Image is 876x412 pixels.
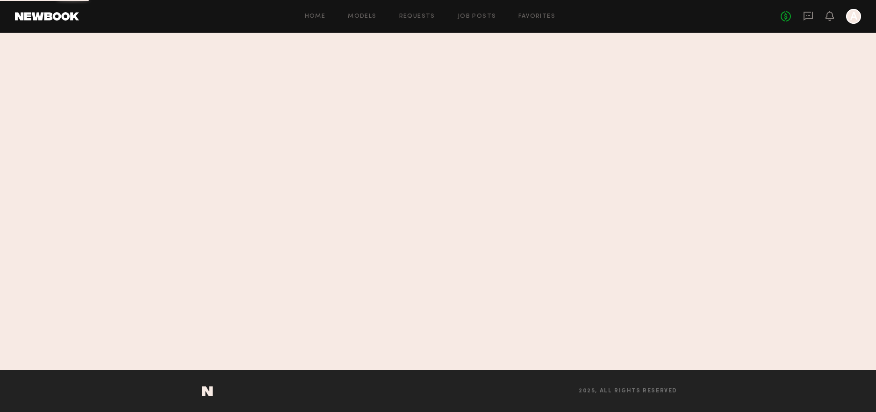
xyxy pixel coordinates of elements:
[348,14,376,20] a: Models
[305,14,326,20] a: Home
[458,14,496,20] a: Job Posts
[518,14,555,20] a: Favorites
[579,388,677,394] span: 2025, all rights reserved
[846,9,861,24] a: A
[399,14,435,20] a: Requests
